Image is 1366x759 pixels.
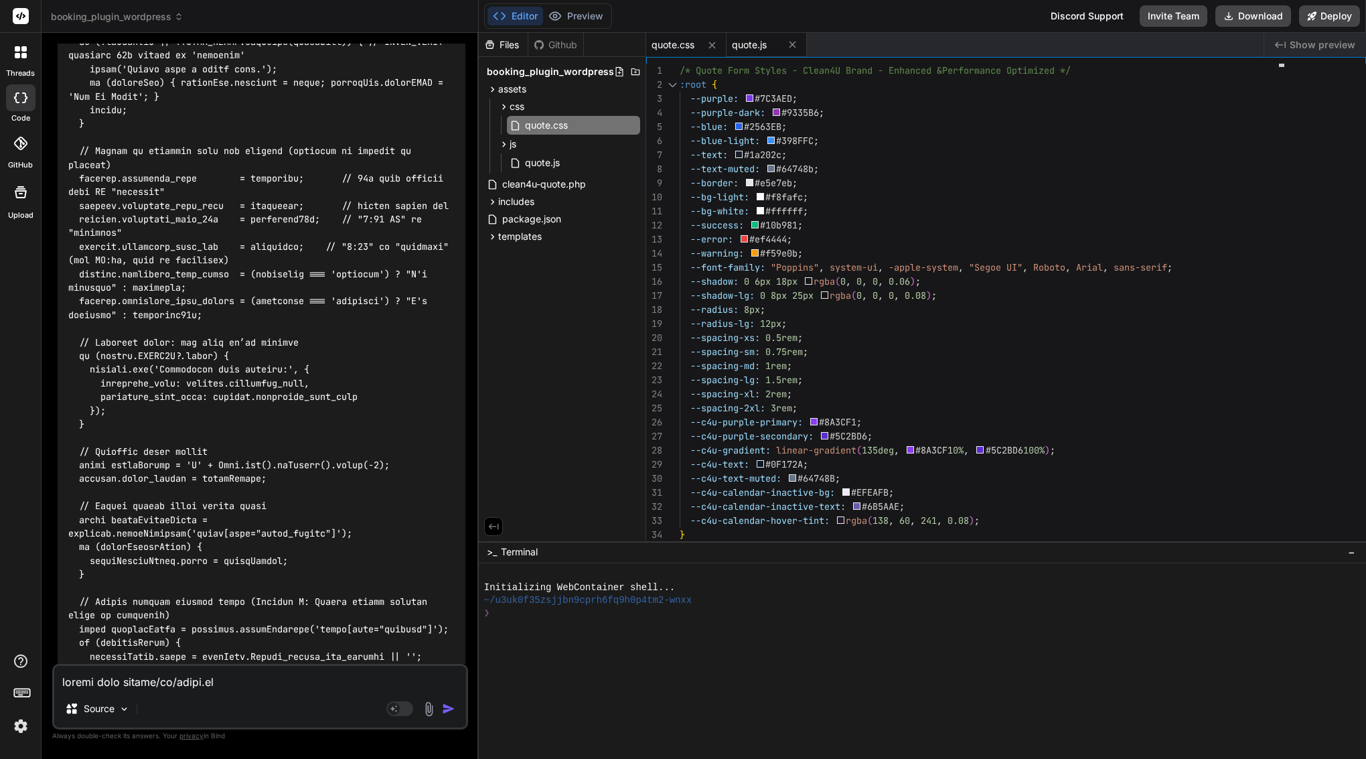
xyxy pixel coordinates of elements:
[484,607,489,620] span: ❯
[646,401,662,415] div: 25
[798,374,803,386] span: ;
[889,275,910,287] span: 0.06
[442,702,455,715] img: icon
[484,594,692,607] span: ~/u3uk0f35zsjjbn9cprh6fq9h0p4tm2-wnxx
[744,303,760,316] span: 8px
[781,107,819,119] span: #9335B6
[1114,261,1167,273] span: sans-serif
[1103,261,1108,273] span: ,
[646,162,662,176] div: 8
[646,148,662,162] div: 7
[765,332,798,344] span: 0.5rem
[690,500,846,512] span: --c4u-calendar-inactive-text:
[690,149,728,161] span: --text:
[931,289,937,301] span: ;
[498,195,534,208] span: includes
[690,388,760,400] span: --spacing-xl:
[765,205,803,217] span: #ffffff
[487,65,614,78] span: booking_plugin_wordpress
[760,247,798,259] span: #f59e0b
[646,289,662,303] div: 17
[646,78,662,92] div: 2
[690,416,803,428] span: --c4u-purple-primary:
[732,38,767,52] span: quote.js
[11,113,30,124] label: code
[819,107,824,119] span: ;
[889,289,894,301] span: 0
[1044,444,1049,456] span: )
[787,233,792,245] span: ;
[744,121,781,133] span: #2563EB
[1348,545,1355,559] span: −
[814,135,819,147] span: ;
[899,514,910,527] span: 60
[872,289,878,301] span: 0
[690,402,765,414] span: --spacing-2xl:
[690,191,749,203] span: --bg-light:
[680,64,942,76] span: /* Quote Form Styles - Clean4U Brand - Enhanced &
[646,106,662,120] div: 4
[755,92,792,105] span: #7C3AED
[910,275,915,287] span: )
[646,64,662,78] div: 1
[915,444,953,456] span: #8A3CF1
[646,303,662,317] div: 18
[872,275,878,287] span: 0
[646,134,662,148] div: 6
[889,514,894,527] span: ,
[776,444,856,456] span: linear-gradient
[856,444,862,456] span: (
[856,289,862,301] span: 0
[690,107,765,119] span: --purple-dark:
[479,38,528,52] div: Files
[690,430,814,442] span: --c4u-purple-secondary:
[690,458,749,470] span: --c4u-text:
[646,92,662,106] div: 3
[803,191,808,203] span: ;
[690,303,739,316] span: --radius:
[690,486,835,498] span: --c4u-calendar-inactive-bg:
[52,730,468,742] p: Always double-check its answers. Your in Bind
[8,159,33,171] label: GitHub
[498,82,526,96] span: assets
[760,318,781,330] span: 12px
[1215,5,1291,27] button: Download
[781,149,787,161] span: ;
[964,444,969,456] span: ,
[690,163,760,175] span: --text-muted:
[899,500,905,512] span: ;
[543,7,609,25] button: Preview
[646,176,662,190] div: 9
[646,528,662,542] div: 34
[1167,261,1172,273] span: ;
[646,387,662,401] div: 24
[819,261,824,273] span: ,
[803,458,808,470] span: ;
[179,732,204,740] span: privacy
[712,78,717,90] span: {
[487,545,497,559] span: >_
[867,430,872,442] span: ;
[690,514,830,527] span: --c4u-calendar-hover-tint:
[771,289,787,301] span: 8px
[755,177,792,189] span: #e5e7eb
[690,318,755,330] span: --radius-lg:
[1022,261,1028,273] span: ,
[776,135,814,147] span: #398FFC
[840,275,846,287] span: 0
[760,219,798,231] span: #10b981
[524,117,569,133] span: quote.css
[792,402,798,414] span: ;
[765,458,803,470] span: #0F172A
[690,275,739,287] span: --shadow:
[646,275,662,289] div: 16
[771,402,792,414] span: 3rem
[835,275,840,287] span: (
[690,121,728,133] span: --blue:
[528,38,583,52] div: Github
[646,359,662,373] div: 22
[646,500,662,514] div: 32
[798,247,803,259] span: ;
[921,514,937,527] span: 241
[510,137,516,151] span: js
